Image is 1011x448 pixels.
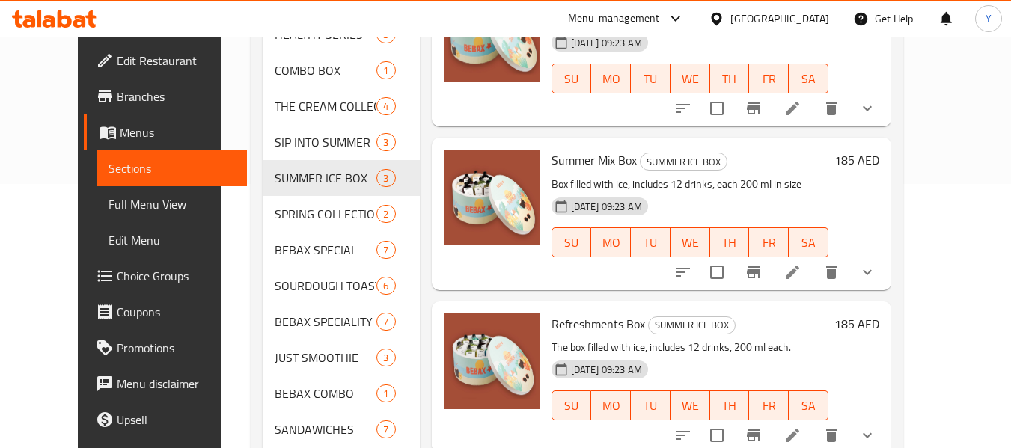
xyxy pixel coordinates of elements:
span: SU [558,68,586,90]
a: Edit Restaurant [84,43,247,79]
div: BEBAX COMBO1 [263,375,420,411]
button: SU [552,227,592,257]
span: Edit Restaurant [117,52,235,70]
span: Summer Mix Box [552,149,637,171]
span: TH [716,68,744,90]
div: BEBAX SPECIALITY7 [263,304,420,340]
span: TU [637,68,665,90]
span: WE [676,395,704,417]
a: Promotions [84,330,247,366]
span: SOURDOUGH TOAST [275,277,377,295]
span: SU [558,395,586,417]
button: FR [749,390,789,420]
a: Menu disclaimer [84,366,247,402]
button: TH [710,390,750,420]
div: items [376,241,395,259]
span: MO [597,232,625,254]
a: Full Menu View [97,186,247,222]
span: SA [795,232,822,254]
svg: Show Choices [858,263,876,281]
a: Edit Menu [97,222,247,258]
svg: Show Choices [858,426,876,444]
span: Select to update [701,257,733,288]
div: items [376,133,395,151]
button: WE [671,64,710,93]
img: Summer Mix Box [444,150,540,245]
span: 1 [377,387,394,401]
a: Edit menu item [784,426,801,444]
h6: 185 AED [834,150,879,171]
div: Menu-management [568,10,660,28]
div: items [376,277,395,295]
span: SA [795,395,822,417]
span: Select to update [701,93,733,124]
button: sort-choices [665,254,701,290]
div: BEBAX SPECIAL7 [263,232,420,268]
div: items [376,205,395,223]
span: 3 [377,171,394,185]
span: [DATE] 09:23 AM [565,200,648,214]
a: Branches [84,79,247,114]
div: items [376,349,395,366]
div: SUMMER ICE BOX3 [263,160,420,196]
span: JUST SMOOTHIE [275,349,377,366]
span: THE CREAM COLLECTION [275,97,377,115]
span: Full Menu View [109,195,235,213]
div: SANDAWICHES7 [263,411,420,447]
h6: 185 AED [834,313,879,334]
span: 7 [377,423,394,437]
span: SUMMER ICE BOX [275,169,377,187]
div: THE CREAM COLLECTION4 [263,88,420,124]
button: MO [591,390,631,420]
span: 4 [377,99,394,114]
span: SUMMER ICE BOX [641,153,727,171]
div: SIP INTO SUMMER3 [263,124,420,160]
span: 1 [377,64,394,78]
a: Choice Groups [84,258,247,294]
button: Branch-specific-item [736,254,772,290]
span: 6 [377,279,394,293]
button: show more [849,254,885,290]
p: The box filled with ice, includes 12 drinks, 200 ml each. [552,338,828,357]
button: FR [749,64,789,93]
span: BEBAX SPECIAL [275,241,377,259]
span: 3 [377,351,394,365]
div: SIP INTO SUMMER [275,133,377,151]
span: TU [637,232,665,254]
div: items [376,169,395,187]
div: SUMMER ICE BOX [648,316,736,334]
span: [DATE] 09:23 AM [565,363,648,377]
a: Coupons [84,294,247,330]
button: TH [710,64,750,93]
div: [GEOGRAPHIC_DATA] [730,10,829,27]
span: Upsell [117,411,235,429]
span: Sections [109,159,235,177]
a: Sections [97,150,247,186]
button: SA [789,227,828,257]
button: delete [813,254,849,290]
span: Menu disclaimer [117,375,235,393]
div: COMBO BOX [275,61,377,79]
span: TH [716,395,744,417]
span: [DATE] 09:23 AM [565,36,648,50]
span: Promotions [117,339,235,357]
span: BEBAX SPECIALITY [275,313,377,331]
span: Branches [117,88,235,105]
span: SPRING COLLECTION [275,205,377,223]
span: Coupons [117,303,235,321]
span: SUMMER ICE BOX [649,316,735,334]
div: items [376,97,395,115]
span: MO [597,395,625,417]
button: TH [710,227,750,257]
span: WE [676,232,704,254]
button: TU [631,227,671,257]
span: TU [637,395,665,417]
span: Edit Menu [109,231,235,249]
span: FR [755,68,783,90]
